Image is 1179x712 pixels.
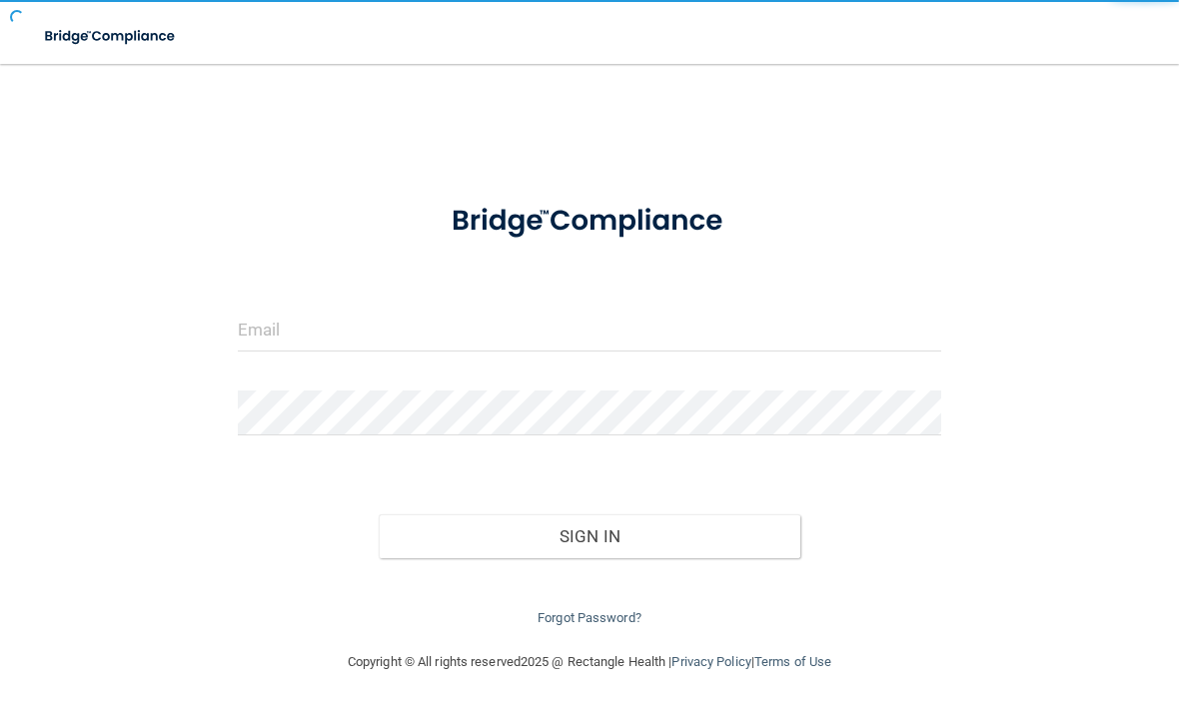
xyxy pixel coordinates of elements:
div: Copyright © All rights reserved 2025 @ Rectangle Health | | [225,630,954,694]
a: Privacy Policy [671,654,750,669]
input: Email [238,307,941,352]
a: Terms of Use [754,654,831,669]
img: bridge_compliance_login_screen.278c3ca4.svg [422,184,758,259]
a: Forgot Password? [538,610,641,625]
img: bridge_compliance_login_screen.278c3ca4.svg [30,16,192,57]
button: Sign In [379,514,800,558]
